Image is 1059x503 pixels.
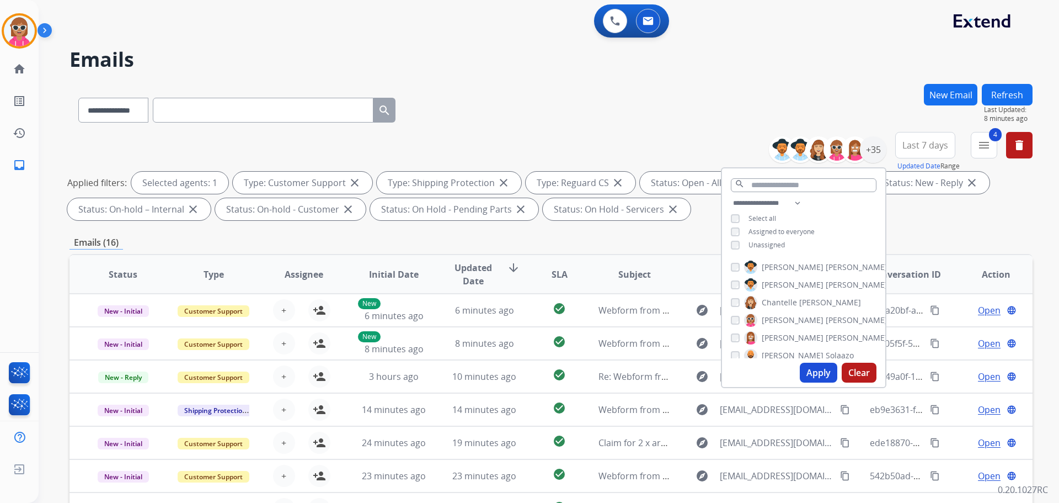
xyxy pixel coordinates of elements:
[982,84,1033,105] button: Refresh
[281,469,286,483] span: +
[273,432,295,454] button: +
[696,436,709,449] mat-icon: explore
[362,437,426,449] span: 24 minutes ago
[13,126,26,140] mat-icon: history
[978,403,1001,416] span: Open
[762,315,823,326] span: [PERSON_NAME]
[971,132,997,158] button: 4
[598,437,837,449] span: Claim for 2 x armless chair and oversized accent ottoman
[826,262,887,273] span: [PERSON_NAME]
[313,370,326,383] mat-icon: person_add
[369,268,419,281] span: Initial Date
[598,404,848,416] span: Webform from [EMAIL_ADDRESS][DOMAIN_NAME] on [DATE]
[455,304,514,316] span: 6 minutes ago
[735,179,745,189] mat-icon: search
[452,404,516,416] span: 14 minutes ago
[370,198,538,220] div: Status: On Hold - Pending Parts
[186,203,200,216] mat-icon: close
[762,262,823,273] span: [PERSON_NAME]
[365,343,424,355] span: 8 minutes ago
[377,172,521,194] div: Type: Shipping Protection
[720,337,833,350] span: [EMAIL_ADDRESS][DOMAIN_NAME]
[696,304,709,317] mat-icon: explore
[840,438,850,448] mat-icon: content_copy
[13,62,26,76] mat-icon: home
[273,465,295,487] button: +
[204,268,224,281] span: Type
[215,198,366,220] div: Status: On-hold - Customer
[720,304,833,317] span: [EMAIL_ADDRESS][DOMAIN_NAME]
[341,203,355,216] mat-icon: close
[1007,405,1017,415] mat-icon: language
[598,370,1000,383] span: Re: Webform from [PERSON_NAME][EMAIL_ADDRESS][PERSON_NAME][DOMAIN_NAME] on [DATE]
[553,368,566,382] mat-icon: check_circle
[930,438,940,448] mat-icon: content_copy
[978,469,1001,483] span: Open
[98,338,149,350] span: New - Initial
[365,310,424,322] span: 6 minutes ago
[98,305,149,317] span: New - Initial
[989,128,1002,141] span: 4
[826,279,887,290] span: [PERSON_NAME]
[748,240,785,250] span: Unassigned
[452,470,516,482] span: 23 minutes ago
[897,162,940,171] button: Updated Date
[924,84,977,105] button: New Email
[762,279,823,290] span: [PERSON_NAME]
[553,435,566,448] mat-icon: check_circle
[618,268,651,281] span: Subject
[666,203,680,216] mat-icon: close
[233,172,372,194] div: Type: Customer Support
[870,470,1041,482] span: 542b50ad-4073-44ab-8d67-a6a7a6e7c801
[281,337,286,350] span: +
[748,214,776,223] span: Select all
[553,401,566,415] mat-icon: check_circle
[69,236,123,250] p: Emails (16)
[273,299,295,321] button: +
[455,337,514,350] span: 8 minutes ago
[281,370,286,383] span: +
[285,268,323,281] span: Assignee
[178,438,249,449] span: Customer Support
[452,370,516,383] span: 10 minutes ago
[930,405,940,415] mat-icon: content_copy
[67,176,127,189] p: Applied filters:
[965,176,978,189] mat-icon: close
[543,198,691,220] div: Status: On Hold - Servicers
[640,172,748,194] div: Status: Open - All
[178,372,249,383] span: Customer Support
[978,337,1001,350] span: Open
[748,227,815,236] span: Assigned to everyone
[978,436,1001,449] span: Open
[369,370,419,383] span: 3 hours ago
[69,49,1033,71] h2: Emails
[930,305,940,315] mat-icon: content_copy
[870,437,1037,449] span: ede18870-876c-46c9-9486-94bc7c8fd990
[1013,139,1026,152] mat-icon: delete
[611,176,624,189] mat-icon: close
[942,255,1033,294] th: Action
[131,172,228,194] div: Selected agents: 1
[696,370,709,383] mat-icon: explore
[273,399,295,421] button: +
[598,470,848,482] span: Webform from [EMAIL_ADDRESS][DOMAIN_NAME] on [DATE]
[762,332,823,343] span: [PERSON_NAME]
[870,404,1035,416] span: eb9e3631-fc49-4f07-b766-874b32be4fe8
[109,268,137,281] span: Status
[553,335,566,348] mat-icon: check_circle
[448,261,499,288] span: Updated Date
[720,403,833,416] span: [EMAIL_ADDRESS][DOMAIN_NAME]
[897,161,960,171] span: Range
[98,438,149,449] span: New - Initial
[13,158,26,172] mat-icon: inbox
[930,372,940,382] mat-icon: content_copy
[4,15,35,46] img: avatar
[1007,471,1017,481] mat-icon: language
[1007,438,1017,448] mat-icon: language
[826,315,887,326] span: [PERSON_NAME]
[826,350,854,361] span: Solaazo
[273,366,295,388] button: +
[720,469,833,483] span: [EMAIL_ADDRESS][DOMAIN_NAME]
[552,268,568,281] span: SLA
[826,332,887,343] span: [PERSON_NAME]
